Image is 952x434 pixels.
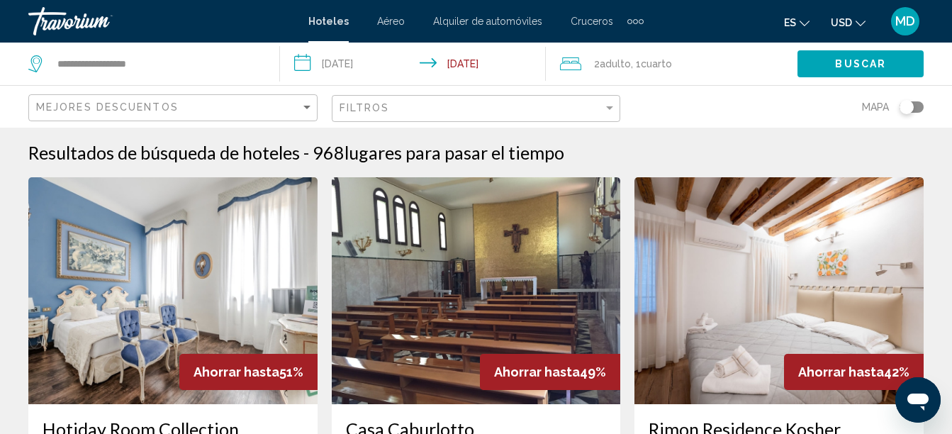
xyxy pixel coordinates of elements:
button: User Menu [887,6,924,36]
div: 49% [480,354,620,390]
iframe: Button to launch messaging window [895,377,941,423]
button: Change language [784,12,810,33]
button: Change currency [831,12,866,33]
button: Check-in date: Oct 19, 2025 Check-out date: Oct 21, 2025 [280,43,546,85]
button: Buscar [797,50,924,77]
button: Toggle map [889,101,924,113]
span: , 1 [631,54,672,74]
button: Filter [332,94,621,123]
span: Ahorrar hasta [494,365,580,379]
span: Adulto [600,58,631,69]
mat-select: Sort by [36,102,313,114]
span: Mejores descuentos [36,101,179,113]
span: 2 [594,54,631,74]
span: es [784,17,796,28]
span: Cuarto [641,58,672,69]
a: Aéreo [377,16,405,27]
a: Hoteles [308,16,349,27]
button: Travelers: 2 adults, 0 children [546,43,797,85]
img: Hotel image [28,177,318,404]
span: Ahorrar hasta [798,365,884,379]
div: 42% [784,354,924,390]
img: Hotel image [634,177,924,404]
div: 51% [179,354,318,390]
h1: Resultados de búsqueda de hoteles [28,142,300,163]
span: Filtros [340,102,390,113]
span: Buscar [835,59,886,70]
img: Hotel image [332,177,621,404]
button: Extra navigation items [627,10,644,33]
h2: 968 [313,142,564,163]
span: - [303,142,309,163]
a: Alquiler de automóviles [433,16,542,27]
span: MD [895,14,915,28]
span: Ahorrar hasta [194,365,279,379]
a: Travorium [28,7,294,35]
span: lugares para pasar el tiempo [345,142,564,163]
a: Cruceros [571,16,613,27]
span: Mapa [862,97,889,117]
span: USD [831,17,852,28]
